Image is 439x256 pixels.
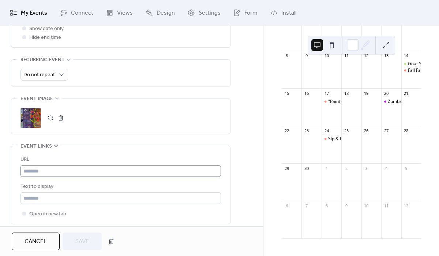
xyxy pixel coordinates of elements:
div: 8 [284,53,289,59]
div: 6 [284,203,289,208]
div: 10 [324,53,329,59]
div: Sip & Paint [322,136,341,142]
div: 16 [304,90,309,96]
div: 26 [364,128,369,134]
div: 12 [364,53,369,59]
div: 25 [344,128,349,134]
div: 30 [304,166,309,171]
div: ; [20,108,41,128]
a: Views [101,3,138,23]
span: Hide end time [29,33,61,42]
div: 24 [324,128,329,134]
div: 28 [404,128,409,134]
div: Text to display [20,182,219,191]
span: My Events [21,9,47,18]
div: 21 [404,90,409,96]
span: Connect [71,9,93,18]
span: Event image [20,94,53,103]
div: "Paint among the wildflowers" - Watercolor Paint Class [322,99,341,105]
div: 13 [383,53,389,59]
a: Design [140,3,180,23]
div: 14 [404,53,409,59]
div: 9 [344,203,349,208]
div: 9 [304,53,309,59]
div: Fall Family Market [401,67,421,74]
div: 5 [404,166,409,171]
div: URL [20,155,219,164]
span: Cancel [25,237,47,246]
span: Form [244,9,258,18]
button: Cancel [12,233,60,250]
a: Settings [182,3,226,23]
div: Zumba with the Alpacas - Saturday September 20th (rain date Sunday Sept 21st) [381,99,401,105]
div: Sip & Paint [328,136,350,142]
div: 22 [284,128,289,134]
a: Form [228,3,263,23]
span: Recurring event [20,56,65,64]
span: Design [157,9,175,18]
div: 11 [344,53,349,59]
span: Settings [199,9,221,18]
div: "Paint among the wildflowers" - Watercolor Paint Class [328,99,439,105]
span: Event links [20,142,52,151]
span: Do not repeat [23,70,55,80]
div: 20 [383,90,389,96]
span: Views [117,9,133,18]
div: 29 [284,166,289,171]
div: 15 [284,90,289,96]
span: Show date only [29,25,64,33]
div: 11 [383,203,389,208]
a: My Events [4,3,53,23]
div: 3 [364,166,369,171]
div: 23 [304,128,309,134]
div: 10 [364,203,369,208]
a: Connect [55,3,99,23]
div: 27 [383,128,389,134]
div: 7 [304,203,309,208]
div: 1 [324,166,329,171]
div: 18 [344,90,349,96]
div: 2 [344,166,349,171]
a: Install [265,3,302,23]
span: Install [281,9,296,18]
div: 12 [404,203,409,208]
span: Open in new tab [29,210,66,219]
div: 17 [324,90,329,96]
div: 19 [364,90,369,96]
div: Goat Yoga with Sarah Acker [401,61,421,67]
div: 8 [324,203,329,208]
div: 4 [383,166,389,171]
